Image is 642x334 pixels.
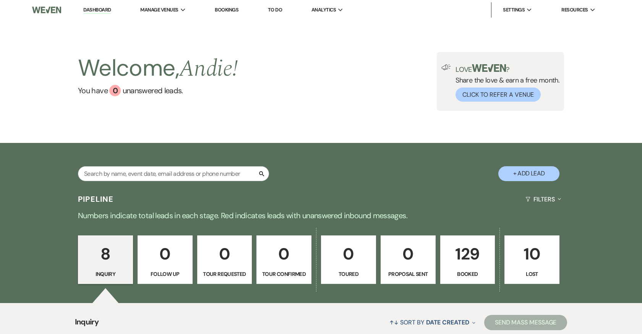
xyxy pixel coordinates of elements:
[386,312,478,332] button: Sort By Date Created
[78,52,238,85] h2: Welcome,
[504,235,559,284] a: 10Lost
[389,318,399,326] span: ↑↓
[83,241,128,267] p: 8
[46,209,596,222] p: Numbers indicate total leads in each stage. Red indicates leads with unanswered inbound messages.
[472,64,506,72] img: weven-logo-green.svg
[451,64,559,102] div: Share the love & earn a free month.
[140,6,178,14] span: Manage Venues
[261,241,306,267] p: 0
[445,241,490,267] p: 129
[138,235,193,284] a: 0Follow Up
[522,189,564,209] button: Filters
[386,241,431,267] p: 0
[509,241,554,267] p: 10
[83,270,128,278] p: Inquiry
[78,166,269,181] input: Search by name, event date, email address or phone number
[311,6,336,14] span: Analytics
[78,85,238,96] a: You have 0 unanswered leads.
[503,6,525,14] span: Settings
[179,51,238,86] span: Andie !
[441,64,451,70] img: loud-speaker-illustration.svg
[326,241,371,267] p: 0
[498,166,559,181] button: + Add Lead
[202,241,247,267] p: 0
[326,270,371,278] p: Toured
[143,241,188,267] p: 0
[75,316,99,332] span: Inquiry
[202,270,247,278] p: Tour Requested
[484,315,567,330] button: Send Mass Message
[197,235,252,284] a: 0Tour Requested
[261,270,306,278] p: Tour Confirmed
[386,270,431,278] p: Proposal Sent
[268,6,282,13] a: To Do
[83,6,111,14] a: Dashboard
[215,6,238,13] a: Bookings
[426,318,469,326] span: Date Created
[321,235,376,284] a: 0Toured
[78,194,114,204] h3: Pipeline
[256,235,311,284] a: 0Tour Confirmed
[109,85,121,96] div: 0
[456,88,541,102] button: Click to Refer a Venue
[561,6,588,14] span: Resources
[456,64,559,73] p: Love ?
[440,235,495,284] a: 129Booked
[445,270,490,278] p: Booked
[143,270,188,278] p: Follow Up
[32,2,61,18] img: Weven Logo
[381,235,436,284] a: 0Proposal Sent
[78,235,133,284] a: 8Inquiry
[509,270,554,278] p: Lost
